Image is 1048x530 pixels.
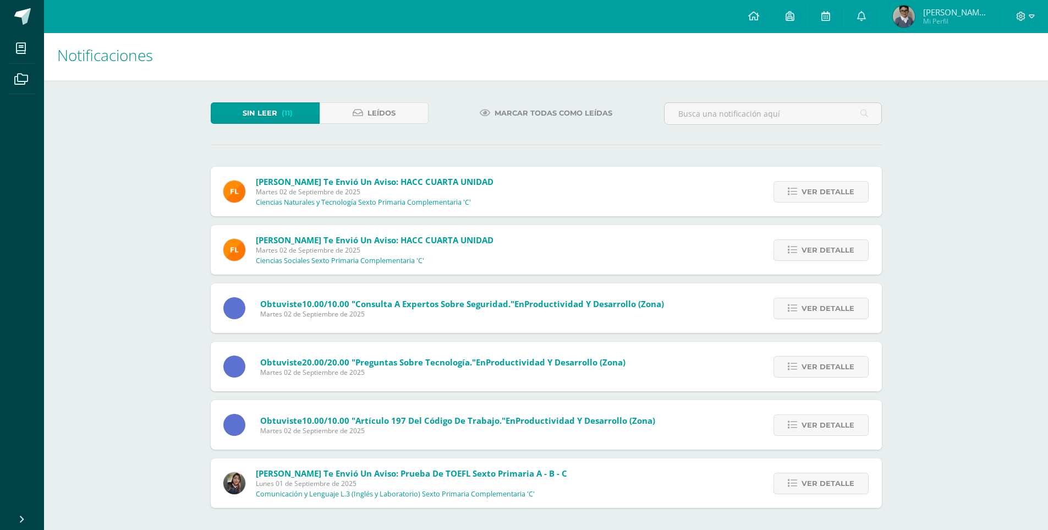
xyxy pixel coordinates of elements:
[256,479,567,488] span: Lunes 01 de Septiembre de 2025
[223,181,245,203] img: 00e92e5268842a5da8ad8efe5964f981.png
[256,176,493,187] span: [PERSON_NAME] te envió un aviso: HACC CUARTA UNIDAD
[223,239,245,261] img: 00e92e5268842a5da8ad8efe5964f981.png
[256,490,535,499] p: Comunicación y Lenguaje L.3 (Inglés y Laboratorio) Sexto Primaria Complementaria 'C'
[211,102,320,124] a: Sin leer(11)
[802,473,854,494] span: Ver detalle
[893,6,915,28] img: 0a2fc88354891e037b47c959cf6d87a8.png
[802,357,854,377] span: Ver detalle
[802,415,854,435] span: Ver detalle
[802,298,854,319] span: Ver detalle
[302,298,349,309] span: 10.00/10.00
[923,17,989,26] span: Mi Perfil
[302,415,349,426] span: 10.00/10.00
[352,298,514,309] span: "Consulta a expertos sobre seguridad."
[256,187,493,196] span: Martes 02 de Septiembre de 2025
[515,415,655,426] span: Productividad y Desarrollo (Zona)
[665,103,881,124] input: Busca una notificación aquí
[256,256,424,265] p: Ciencias Sociales Sexto Primaria Complementaria 'C'
[352,415,506,426] span: "Artículo 197 del Código de Trabajo."
[802,182,854,202] span: Ver detalle
[260,368,625,377] span: Martes 02 de Septiembre de 2025
[802,240,854,260] span: Ver detalle
[486,357,625,368] span: Productividad y Desarrollo (Zona)
[495,103,612,123] span: Marcar todas como leídas
[260,309,664,319] span: Martes 02 de Septiembre de 2025
[260,298,664,309] span: Obtuviste en
[223,472,245,494] img: f727c7009b8e908c37d274233f9e6ae1.png
[256,245,493,255] span: Martes 02 de Septiembre de 2025
[260,357,625,368] span: Obtuviste en
[302,357,349,368] span: 20.00/20.00
[260,426,655,435] span: Martes 02 de Septiembre de 2025
[367,103,396,123] span: Leídos
[320,102,429,124] a: Leídos
[256,198,471,207] p: Ciencias Naturales y Tecnología Sexto Primaria Complementaria 'C'
[282,103,293,123] span: (11)
[524,298,664,309] span: Productividad y Desarrollo (Zona)
[923,7,989,18] span: [PERSON_NAME] de [PERSON_NAME]
[466,102,626,124] a: Marcar todas como leídas
[260,415,655,426] span: Obtuviste en
[57,45,153,65] span: Notificaciones
[256,468,567,479] span: [PERSON_NAME] te envió un aviso: Prueba de TOEFL Sexto Primaria A - B - C
[256,234,493,245] span: [PERSON_NAME] te envió un aviso: HACC CUARTA UNIDAD
[243,103,277,123] span: Sin leer
[352,357,476,368] span: "Preguntas sobre tecnología."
